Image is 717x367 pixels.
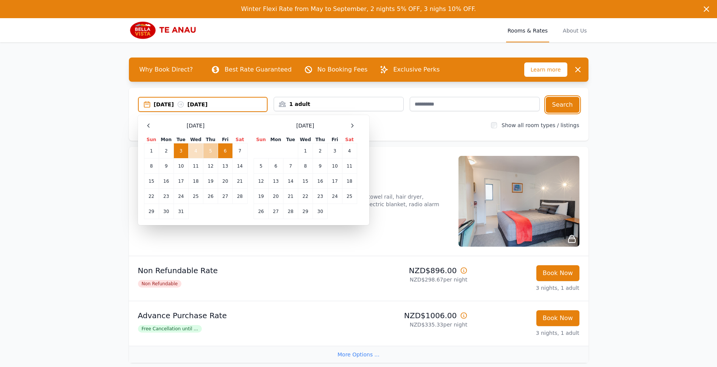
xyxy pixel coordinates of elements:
td: 2 [159,143,173,159]
td: 29 [144,204,159,219]
p: NZD$335.33 per night [362,321,468,328]
td: 22 [144,189,159,204]
span: Non Refundable [138,280,182,288]
td: 25 [342,189,357,204]
td: 26 [203,189,218,204]
th: Wed [188,136,203,143]
td: 7 [283,159,298,174]
span: Why Book Direct? [133,62,199,77]
td: 17 [328,174,342,189]
td: 18 [342,174,357,189]
td: 28 [283,204,298,219]
td: 6 [268,159,283,174]
th: Tue [283,136,298,143]
th: Mon [159,136,173,143]
th: Sun [254,136,268,143]
button: Book Now [536,310,579,326]
td: 30 [159,204,173,219]
td: 19 [203,174,218,189]
td: 10 [173,159,188,174]
td: 1 [298,143,313,159]
td: 8 [298,159,313,174]
a: Rooms & Rates [506,18,549,42]
td: 13 [218,159,232,174]
td: 19 [254,189,268,204]
p: NZD$298.67 per night [362,276,468,283]
span: Learn more [524,62,567,77]
span: [DATE] [187,122,204,129]
td: 3 [173,143,188,159]
td: 6 [218,143,232,159]
td: 28 [232,189,247,204]
button: Book Now [536,265,579,281]
td: 20 [268,189,283,204]
td: 17 [173,174,188,189]
span: Winter Flexi Rate from May to September, 2 nights 5% OFF, 3 nighs 10% OFF. [241,5,476,12]
td: 11 [342,159,357,174]
td: 1 [144,143,159,159]
td: 11 [188,159,203,174]
td: 31 [173,204,188,219]
p: Advance Purchase Rate [138,310,356,321]
div: 1 adult [274,100,403,108]
p: NZD$1006.00 [362,310,468,321]
td: 5 [203,143,218,159]
td: 21 [283,189,298,204]
th: Sun [144,136,159,143]
th: Thu [203,136,218,143]
td: 10 [328,159,342,174]
td: 9 [313,159,328,174]
td: 14 [283,174,298,189]
td: 13 [268,174,283,189]
p: Non Refundable Rate [138,265,356,276]
span: Free Cancellation until ... [138,325,202,333]
th: Sat [342,136,357,143]
span: [DATE] [296,122,314,129]
p: Best Rate Guaranteed [225,65,291,74]
td: 15 [298,174,313,189]
td: 4 [342,143,357,159]
img: Bella Vista Te Anau [129,21,201,39]
td: 4 [188,143,203,159]
td: 3 [328,143,342,159]
td: 27 [218,189,232,204]
td: 12 [254,174,268,189]
th: Wed [298,136,313,143]
td: 23 [159,189,173,204]
td: 2 [313,143,328,159]
th: Mon [268,136,283,143]
td: 7 [232,143,247,159]
th: Sat [232,136,247,143]
button: Search [546,97,579,113]
td: 24 [328,189,342,204]
td: 24 [173,189,188,204]
td: 27 [268,204,283,219]
td: 30 [313,204,328,219]
td: 18 [188,174,203,189]
p: NZD$896.00 [362,265,468,276]
div: [DATE] [DATE] [154,101,267,108]
th: Thu [313,136,328,143]
td: 26 [254,204,268,219]
td: 9 [159,159,173,174]
td: 25 [188,189,203,204]
td: 22 [298,189,313,204]
p: 3 nights, 1 adult [474,329,579,337]
th: Tue [173,136,188,143]
p: Exclusive Perks [393,65,440,74]
p: No Booking Fees [317,65,368,74]
div: More Options ... [129,346,588,363]
td: 15 [144,174,159,189]
td: 29 [298,204,313,219]
td: 16 [313,174,328,189]
a: About Us [561,18,588,42]
td: 14 [232,159,247,174]
td: 5 [254,159,268,174]
td: 16 [159,174,173,189]
td: 12 [203,159,218,174]
td: 20 [218,174,232,189]
td: 21 [232,174,247,189]
td: 23 [313,189,328,204]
